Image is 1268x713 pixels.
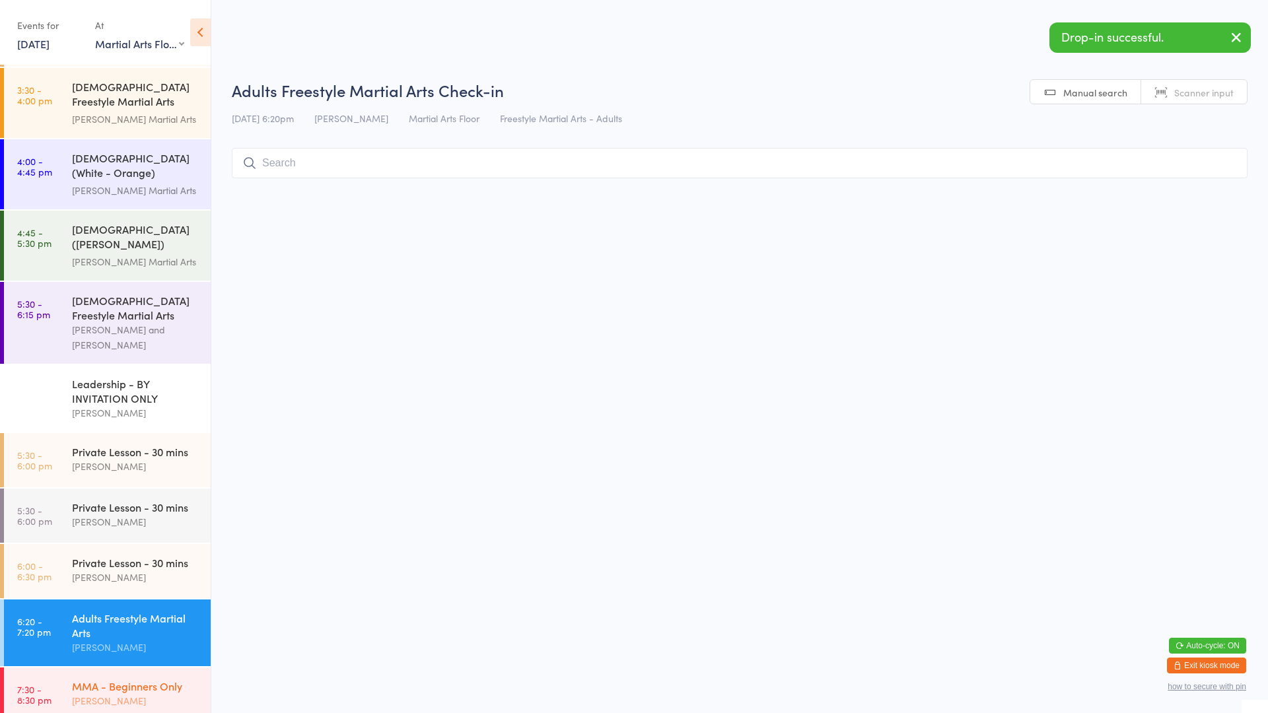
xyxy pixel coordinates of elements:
[4,365,211,432] a: 5:30 -6:00 pmLeadership - BY INVITATION ONLY[PERSON_NAME]
[500,112,622,125] span: Freestyle Martial Arts - Adults
[4,68,211,138] a: 3:30 -4:00 pm[DEMOGRAPHIC_DATA] Freestyle Martial Arts (Little Heroes)[PERSON_NAME] Martial Arts
[17,15,82,36] div: Events for
[17,450,52,471] time: 5:30 - 6:00 pm
[1174,86,1234,99] span: Scanner input
[17,560,52,582] time: 6:00 - 6:30 pm
[72,254,199,269] div: [PERSON_NAME] Martial Arts
[232,148,1248,178] input: Search
[4,544,211,598] a: 6:00 -6:30 pmPrivate Lesson - 30 mins[PERSON_NAME]
[72,405,199,421] div: [PERSON_NAME]
[1049,22,1251,53] div: Drop-in successful.
[72,500,199,514] div: Private Lesson - 30 mins
[17,684,52,705] time: 7:30 - 8:30 pm
[72,640,199,655] div: [PERSON_NAME]
[17,36,50,51] a: [DATE]
[232,79,1248,101] h2: Adults Freestyle Martial Arts Check-in
[72,570,199,585] div: [PERSON_NAME]
[95,15,184,36] div: At
[72,459,199,474] div: [PERSON_NAME]
[95,36,184,51] div: Martial Arts Floor
[72,151,199,183] div: [DEMOGRAPHIC_DATA] (White - Orange) Freestyle Martial Arts
[232,112,294,125] span: [DATE] 6:20pm
[72,611,199,640] div: Adults Freestyle Martial Arts
[72,112,199,127] div: [PERSON_NAME] Martial Arts
[409,112,479,125] span: Martial Arts Floor
[72,679,199,693] div: MMA - Beginners Only
[17,382,52,403] time: 5:30 - 6:00 pm
[72,555,199,570] div: Private Lesson - 30 mins
[4,211,211,281] a: 4:45 -5:30 pm[DEMOGRAPHIC_DATA] ([PERSON_NAME]) Freestyle Martial Arts[PERSON_NAME] Martial Arts
[1169,638,1246,654] button: Auto-cycle: ON
[72,183,199,198] div: [PERSON_NAME] Martial Arts
[4,139,211,209] a: 4:00 -4:45 pm[DEMOGRAPHIC_DATA] (White - Orange) Freestyle Martial Arts[PERSON_NAME] Martial Arts
[72,222,199,254] div: [DEMOGRAPHIC_DATA] ([PERSON_NAME]) Freestyle Martial Arts
[1168,682,1246,691] button: how to secure with pin
[72,322,199,353] div: [PERSON_NAME] and [PERSON_NAME]
[4,599,211,666] a: 6:20 -7:20 pmAdults Freestyle Martial Arts[PERSON_NAME]
[4,433,211,487] a: 5:30 -6:00 pmPrivate Lesson - 30 mins[PERSON_NAME]
[72,376,199,405] div: Leadership - BY INVITATION ONLY
[17,85,52,106] time: 3:30 - 4:00 pm
[17,156,52,177] time: 4:00 - 4:45 pm
[4,489,211,543] a: 5:30 -6:00 pmPrivate Lesson - 30 mins[PERSON_NAME]
[72,79,199,112] div: [DEMOGRAPHIC_DATA] Freestyle Martial Arts (Little Heroes)
[1167,658,1246,673] button: Exit kiosk mode
[72,514,199,529] div: [PERSON_NAME]
[17,616,51,637] time: 6:20 - 7:20 pm
[4,282,211,364] a: 5:30 -6:15 pm[DEMOGRAPHIC_DATA] Freestyle Martial Arts[PERSON_NAME] and [PERSON_NAME]
[17,227,52,248] time: 4:45 - 5:30 pm
[1063,86,1127,99] span: Manual search
[72,293,199,322] div: [DEMOGRAPHIC_DATA] Freestyle Martial Arts
[314,112,388,125] span: [PERSON_NAME]
[72,693,199,708] div: [PERSON_NAME]
[72,444,199,459] div: Private Lesson - 30 mins
[17,505,52,526] time: 5:30 - 6:00 pm
[17,298,50,320] time: 5:30 - 6:15 pm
